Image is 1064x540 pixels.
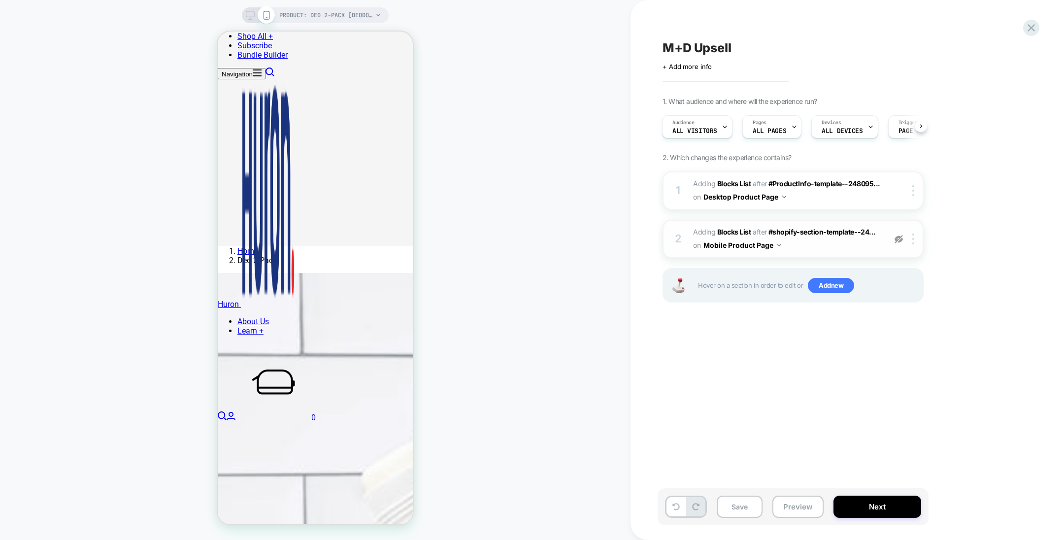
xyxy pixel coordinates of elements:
span: Adding [693,228,751,236]
a: Learn + [20,295,46,304]
img: Huron brand logo [23,48,77,275]
button: Next [833,496,921,518]
span: Pages [753,119,766,126]
b: Blocks List [717,179,751,188]
span: ALL PAGES [753,128,786,135]
span: M+D Upsell [663,40,731,55]
img: down arrow [782,196,786,198]
span: Add new [808,278,854,294]
span: Devices [822,119,841,126]
span: Hover on a section in order to edit or [698,278,918,294]
img: close [912,234,914,244]
span: + Add more info [663,63,712,70]
img: Joystick [668,278,688,293]
span: ALL DEVICES [822,128,863,135]
a: Search [48,37,57,47]
a: About Us [20,285,51,295]
span: Navigation [4,39,35,46]
span: AFTER [753,179,767,188]
a: Bundle Builder [20,19,70,28]
div: 1 [673,181,683,201]
span: All Visitors [672,128,717,135]
button: Save [717,496,763,518]
span: Trigger [898,119,918,126]
span: 1. What audience and where will the experience run? [663,97,817,105]
img: close [912,185,914,196]
a: Subscribe [20,9,54,19]
b: Blocks List [717,228,751,236]
a: Cart [18,381,98,391]
span: PRODUCT: Deo 2-Pack [deodorant scent duo] [279,7,373,23]
span: Page Load [898,128,932,135]
button: Mobile Product Page [703,238,781,252]
span: on [693,191,700,203]
span: on [693,239,700,251]
div: 2 [673,229,683,249]
iframe: Marketing Popup [8,443,133,485]
span: #ProductInfo-template--248095... [768,179,880,188]
span: Audience [672,119,695,126]
span: AFTER [753,228,767,236]
button: Desktop Product Page [703,190,786,204]
a: Login [9,381,18,391]
button: Preview [772,496,824,518]
span: Adding [693,179,751,188]
img: down arrow [777,244,781,246]
span: #shopify-section-template--24... [768,228,876,236]
img: eye [895,235,903,243]
cart-count: 0 [94,381,98,391]
span: 2. Which changes the experience contains? [663,153,791,162]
